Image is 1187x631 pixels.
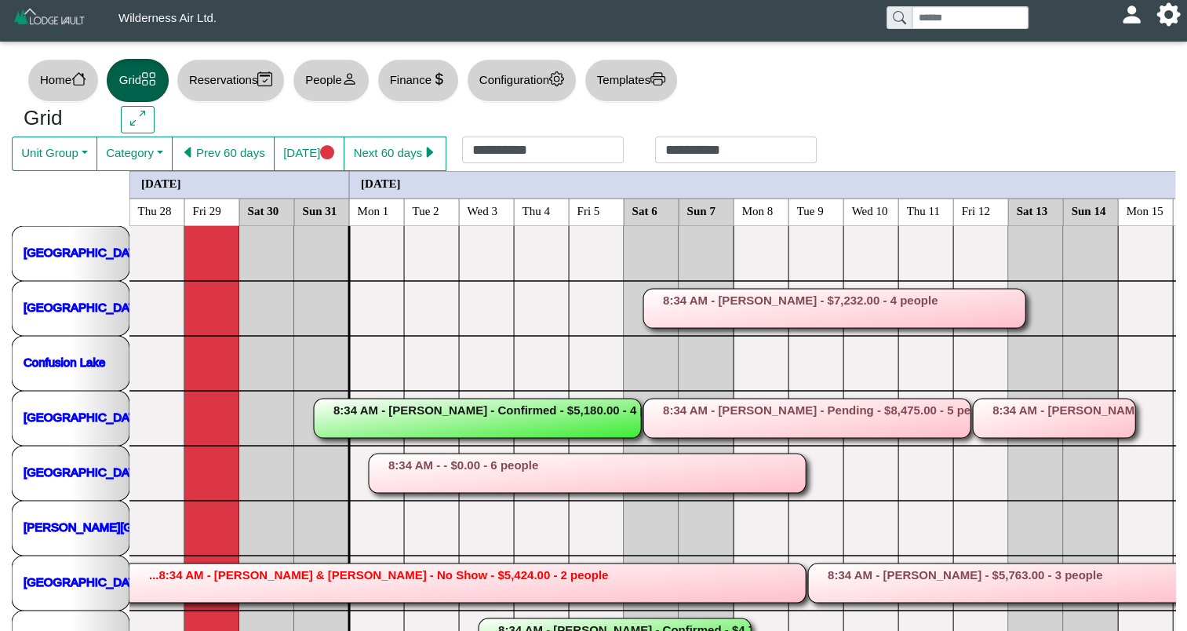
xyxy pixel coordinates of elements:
[358,204,389,217] text: Mon 1
[172,137,275,171] button: caret left fillPrev 60 days
[24,520,243,533] a: [PERSON_NAME][GEOGRAPHIC_DATA]
[24,300,146,313] a: [GEOGRAPHIC_DATA]
[138,204,172,217] text: Thu 28
[342,71,357,86] svg: person
[742,204,774,217] text: Mon 8
[468,204,497,217] text: Wed 3
[577,204,600,217] text: Fri 5
[687,204,716,217] text: Sun 7
[248,204,279,217] text: Sat 30
[462,137,624,163] input: Check in
[293,59,369,102] button: Peopleperson
[431,71,446,86] svg: currency dollar
[962,204,990,217] text: Fri 12
[1126,9,1138,20] svg: person fill
[632,204,658,217] text: Sat 6
[141,71,156,86] svg: grid
[361,177,401,189] text: [DATE]
[71,71,86,86] svg: house
[24,410,146,423] a: [GEOGRAPHIC_DATA]
[377,59,459,102] button: Financecurrency dollar
[274,137,344,171] button: [DATE]circle fill
[1017,204,1048,217] text: Sat 13
[1163,9,1174,20] svg: gear fill
[107,59,169,102] button: Gridgrid
[24,355,105,368] a: Confusion Lake
[1072,204,1106,217] text: Sun 14
[27,59,99,102] button: Homehouse
[549,71,564,86] svg: gear
[24,106,97,131] h3: Grid
[193,204,221,217] text: Fri 29
[24,465,146,478] a: [GEOGRAPHIC_DATA]
[1127,204,1163,217] text: Mon 15
[584,59,678,102] button: Templatesprinter
[907,204,940,217] text: Thu 11
[467,59,577,102] button: Configurationgear
[24,245,146,258] a: [GEOGRAPHIC_DATA]
[130,111,145,126] svg: arrows angle expand
[181,145,196,160] svg: caret left fill
[96,137,173,171] button: Category
[422,145,437,160] svg: caret right fill
[13,6,87,34] img: Z
[257,71,272,86] svg: calendar2 check
[177,59,285,102] button: Reservationscalendar2 check
[12,137,97,171] button: Unit Group
[650,71,665,86] svg: printer
[141,177,181,189] text: [DATE]
[522,204,551,217] text: Thu 4
[24,574,146,588] a: [GEOGRAPHIC_DATA]
[413,204,439,217] text: Tue 2
[303,204,337,217] text: Sun 31
[121,106,155,134] button: arrows angle expand
[893,11,905,24] svg: search
[797,204,824,217] text: Tue 9
[344,137,446,171] button: Next 60 dayscaret right fill
[655,137,817,163] input: Check out
[852,204,888,217] text: Wed 10
[320,145,335,160] svg: circle fill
